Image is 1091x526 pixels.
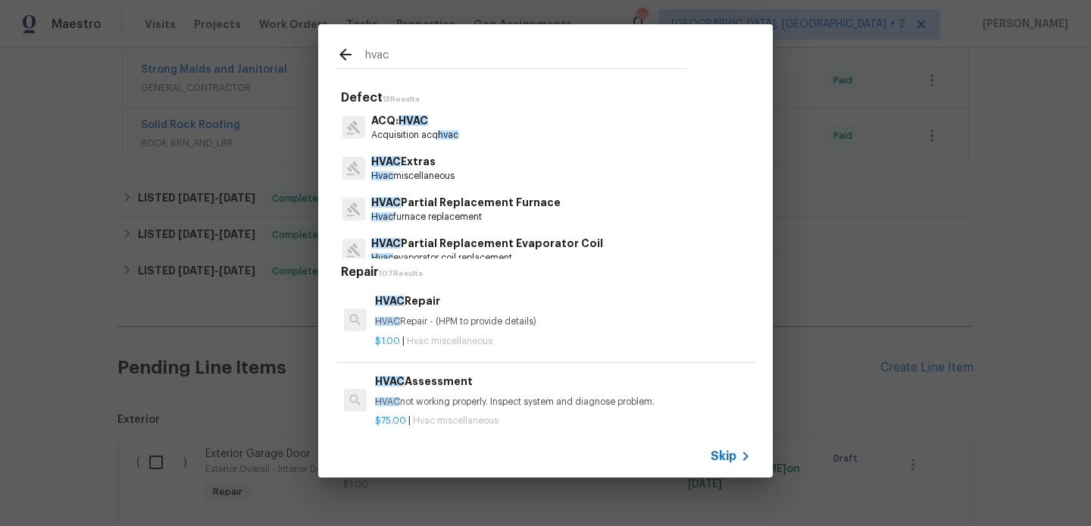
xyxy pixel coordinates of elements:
[371,195,561,211] p: Partial Replacement Furnace
[371,171,393,180] span: Hvac
[365,45,686,68] input: Search issues or repairs
[375,415,751,427] p: |
[371,113,458,129] p: ACQ:
[407,337,492,346] span: Hvac miscellaneous
[375,293,751,309] h6: Repair
[371,197,401,208] span: HVAC
[371,129,458,142] p: Acquisition acq
[375,335,751,348] p: |
[371,212,393,221] span: Hvac
[341,90,755,106] h5: Defect
[375,317,400,326] span: HVAC
[371,154,455,170] p: Extras
[413,416,499,425] span: Hvac miscellaneous
[375,416,406,425] span: $75.00
[371,156,401,167] span: HVAC
[371,211,561,224] p: furnace replacement
[371,252,603,265] p: evaporator coil replacement
[375,397,400,406] span: HVAC
[375,373,751,390] h6: Assessment
[399,115,428,126] span: HVAC
[375,296,405,306] span: HVAC
[371,236,603,252] p: Partial Replacement Evaporator Coil
[711,449,736,464] span: Skip
[375,376,405,387] span: HVAC
[371,170,455,183] p: miscellaneous
[371,253,393,262] span: Hvac
[438,130,458,139] span: hvac
[375,315,751,328] p: Repair - (HPM to provide details)
[375,396,751,409] p: not working properly. Inspect system and diagnose problem.
[375,337,400,346] span: $1.00
[383,95,420,103] span: 15 Results
[341,265,755,280] h5: Repair
[371,238,401,249] span: HVAC
[379,270,423,277] span: 107 Results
